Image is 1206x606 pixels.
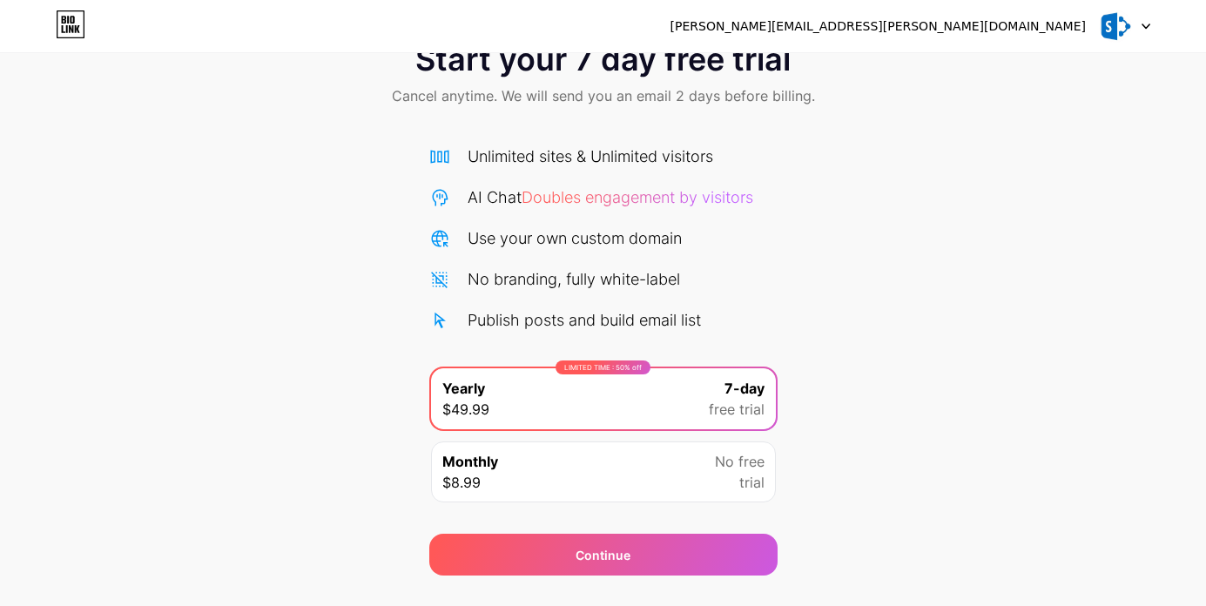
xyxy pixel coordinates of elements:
div: Use your own custom domain [468,226,682,250]
div: Continue [576,546,630,564]
span: Cancel anytime. We will send you an email 2 days before billing. [392,85,815,106]
span: Start your 7 day free trial [415,42,791,77]
span: $8.99 [442,472,481,493]
span: Yearly [442,378,485,399]
span: trial [739,472,765,493]
div: LIMITED TIME : 50% off [556,360,650,374]
div: [PERSON_NAME][EMAIL_ADDRESS][PERSON_NAME][DOMAIN_NAME] [670,17,1086,36]
img: docupage [1099,10,1132,43]
span: $49.99 [442,399,489,420]
span: free trial [709,399,765,420]
span: 7-day [724,378,765,399]
div: No branding, fully white-label [468,267,680,291]
span: Monthly [442,451,498,472]
span: No free [715,451,765,472]
span: Doubles engagement by visitors [522,188,753,206]
div: AI Chat [468,185,753,209]
div: Publish posts and build email list [468,308,701,332]
div: Unlimited sites & Unlimited visitors [468,145,713,168]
